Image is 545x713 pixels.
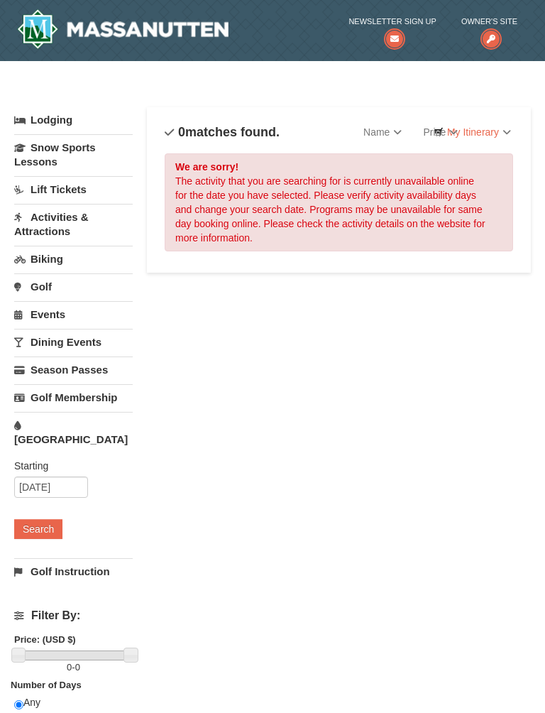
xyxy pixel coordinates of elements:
[175,161,238,173] strong: We are sorry!
[165,125,280,139] h4: matches found.
[67,662,72,673] span: 0
[14,134,133,175] a: Snow Sports Lessons
[14,384,133,410] a: Golf Membership
[14,356,133,383] a: Season Passes
[14,107,133,133] a: Lodging
[14,176,133,202] a: Lift Tickets
[353,118,412,146] a: Name
[14,609,133,622] h4: Filter By:
[348,14,436,28] span: Newsletter Sign Up
[11,680,82,690] strong: Number of Days
[178,125,185,139] span: 0
[348,14,436,43] a: Newsletter Sign Up
[75,662,80,673] span: 0
[17,9,229,49] a: Massanutten Resort
[14,329,133,355] a: Dining Events
[14,204,133,244] a: Activities & Attractions
[461,14,517,43] a: Owner's Site
[165,153,513,251] div: The activity that you are searching for is currently unavailable online for the date you have sel...
[14,660,133,675] label: -
[424,121,520,143] a: My Itinerary
[14,558,133,584] a: Golf Instruction
[14,519,62,539] button: Search
[14,412,133,452] a: [GEOGRAPHIC_DATA]
[14,301,133,327] a: Events
[14,273,133,300] a: Golf
[412,118,468,146] a: Price
[14,634,76,645] strong: Price: (USD $)
[14,459,122,473] label: Starting
[14,246,133,272] a: Biking
[461,14,517,28] span: Owner's Site
[17,9,229,49] img: Massanutten Resort Logo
